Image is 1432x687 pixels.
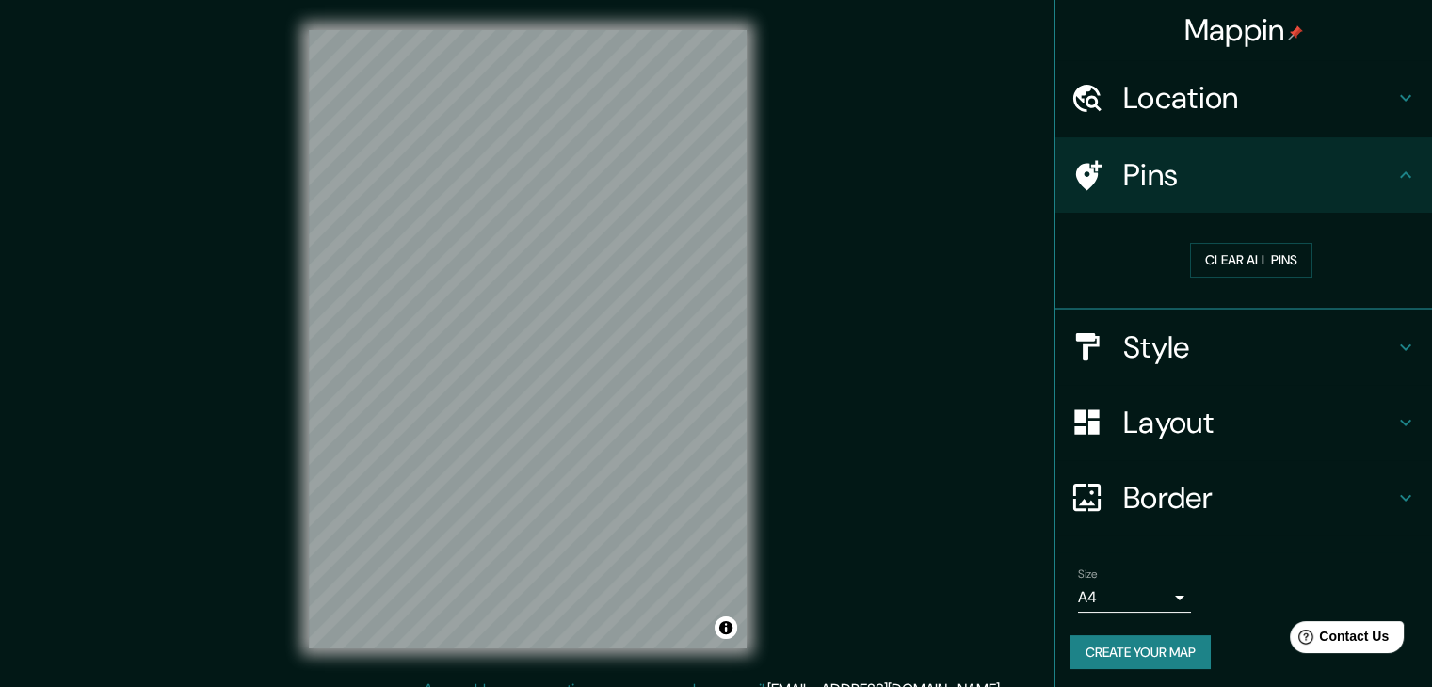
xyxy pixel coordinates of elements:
div: Layout [1055,385,1432,460]
h4: Pins [1123,156,1394,194]
button: Clear all pins [1190,243,1312,278]
img: pin-icon.png [1288,25,1303,40]
div: Border [1055,460,1432,535]
h4: Layout [1123,404,1394,441]
h4: Mappin [1184,11,1304,49]
button: Toggle attribution [715,616,737,639]
div: Location [1055,60,1432,136]
div: Pins [1055,137,1432,213]
h4: Style [1123,328,1394,366]
h4: Border [1123,479,1394,517]
h4: Location [1123,79,1394,117]
div: A4 [1078,583,1191,613]
label: Size [1078,566,1098,582]
iframe: Help widget launcher [1264,614,1411,666]
button: Create your map [1070,635,1211,670]
canvas: Map [309,30,747,648]
div: Style [1055,310,1432,385]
